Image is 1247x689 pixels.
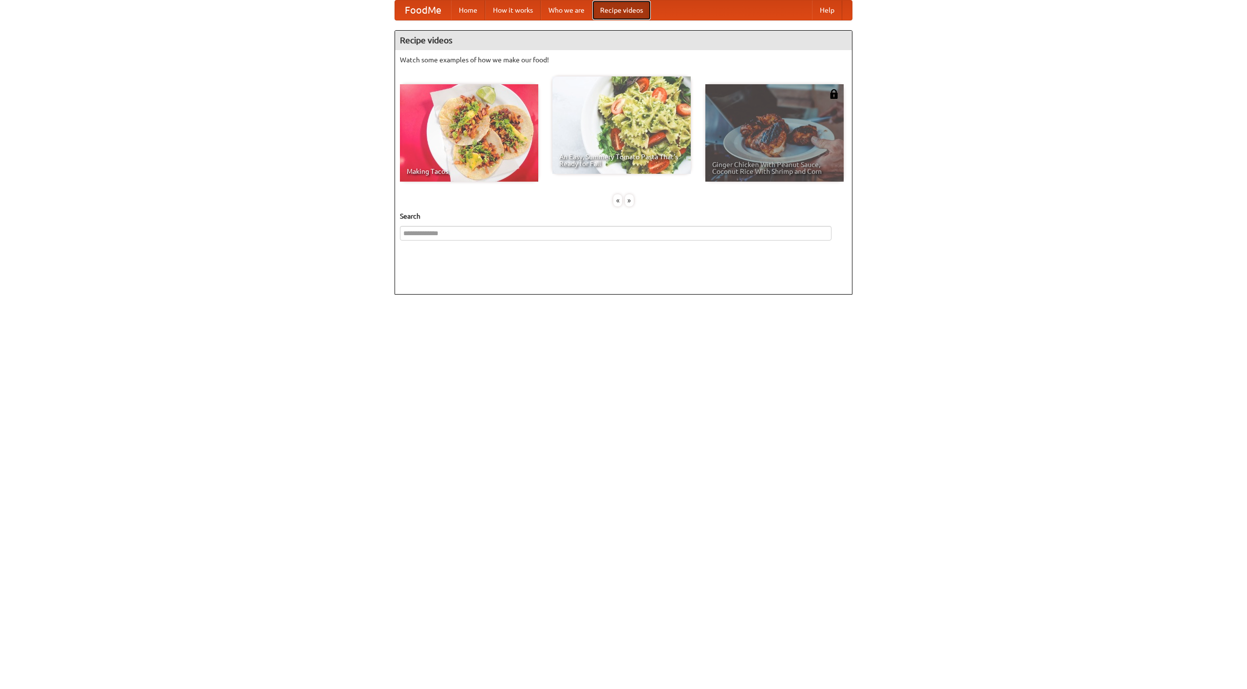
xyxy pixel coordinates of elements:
span: An Easy, Summery Tomato Pasta That's Ready for Fall [559,153,684,167]
img: 483408.png [829,89,839,99]
div: » [625,194,634,206]
a: An Easy, Summery Tomato Pasta That's Ready for Fall [552,76,691,174]
a: Help [812,0,842,20]
h5: Search [400,211,847,221]
a: Making Tacos [400,84,538,182]
div: « [613,194,622,206]
span: Making Tacos [407,168,531,175]
a: Home [451,0,485,20]
a: Recipe videos [592,0,651,20]
a: How it works [485,0,541,20]
a: Who we are [541,0,592,20]
h4: Recipe videos [395,31,852,50]
a: FoodMe [395,0,451,20]
p: Watch some examples of how we make our food! [400,55,847,65]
